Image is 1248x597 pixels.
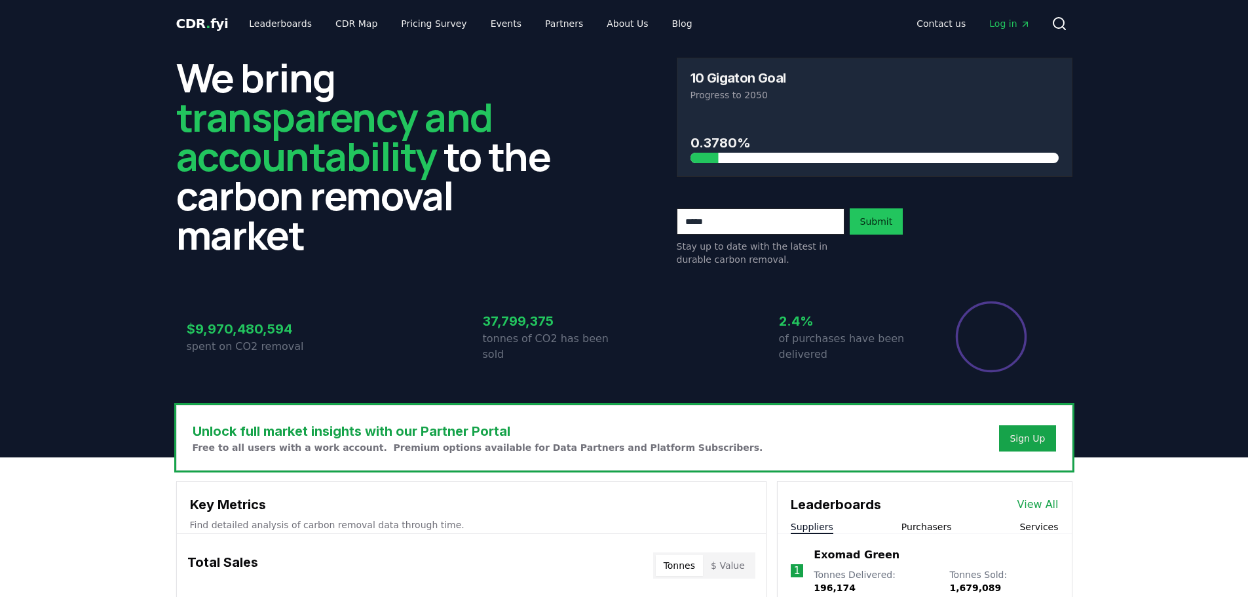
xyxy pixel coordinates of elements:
button: Tonnes [656,555,703,576]
h3: Leaderboards [791,495,881,514]
span: 196,174 [814,583,856,593]
span: CDR fyi [176,16,229,31]
button: Purchasers [901,520,952,533]
h2: We bring to the carbon removal market [176,58,572,254]
span: . [206,16,210,31]
a: Sign Up [1010,432,1045,445]
a: Partners [535,12,594,35]
p: Tonnes Sold : [949,568,1058,594]
p: Stay up to date with the latest in durable carbon removal. [677,240,844,266]
a: Blog [662,12,703,35]
h3: Key Metrics [190,495,753,514]
a: Contact us [906,12,976,35]
button: Submit [850,208,903,235]
nav: Main [238,12,702,35]
span: transparency and accountability [176,90,493,183]
h3: 2.4% [779,311,920,331]
a: Pricing Survey [390,12,477,35]
a: Log in [979,12,1040,35]
button: Sign Up [999,425,1055,452]
h3: 37,799,375 [483,311,624,331]
h3: Total Sales [187,552,258,579]
a: Events [480,12,532,35]
p: 1 [793,563,800,579]
p: of purchases have been delivered [779,331,920,362]
p: Progress to 2050 [690,88,1059,102]
a: Exomad Green [814,547,899,563]
button: Suppliers [791,520,833,533]
button: $ Value [703,555,753,576]
a: About Us [596,12,658,35]
a: CDR.fyi [176,14,229,33]
nav: Main [906,12,1040,35]
span: 1,679,089 [949,583,1001,593]
p: tonnes of CO2 has been sold [483,331,624,362]
button: Services [1019,520,1058,533]
span: Log in [989,17,1030,30]
a: Leaderboards [238,12,322,35]
h3: 10 Gigaton Goal [690,71,786,85]
div: Percentage of sales delivered [955,300,1028,374]
p: Tonnes Delivered : [814,568,936,594]
p: spent on CO2 removal [187,339,328,355]
a: CDR Map [325,12,388,35]
h3: Unlock full market insights with our Partner Portal [193,421,763,441]
p: Find detailed analysis of carbon removal data through time. [190,518,753,531]
a: View All [1017,497,1059,512]
h3: 0.3780% [690,133,1059,153]
h3: $9,970,480,594 [187,319,328,339]
p: Free to all users with a work account. Premium options available for Data Partners and Platform S... [193,441,763,454]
